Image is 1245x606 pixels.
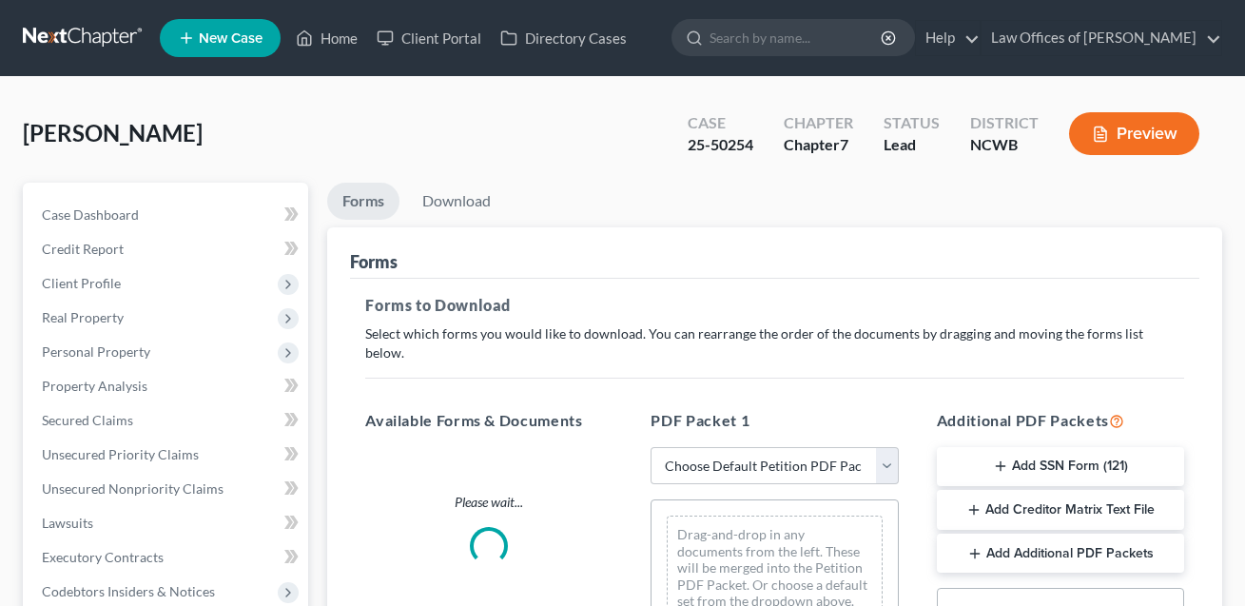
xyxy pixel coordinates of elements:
p: Select which forms you would like to download. You can rearrange the order of the documents by dr... [365,324,1184,362]
a: Unsecured Nonpriority Claims [27,472,308,506]
span: [PERSON_NAME] [23,119,203,147]
span: Unsecured Priority Claims [42,446,199,462]
div: Chapter [784,134,853,156]
div: Chapter [784,112,853,134]
span: Credit Report [42,241,124,257]
h5: Additional PDF Packets [937,409,1184,432]
span: Property Analysis [42,378,147,394]
div: Status [884,112,940,134]
div: Case [688,112,753,134]
p: Please wait... [350,493,628,512]
a: Forms [327,183,399,220]
a: Help [916,21,980,55]
span: Personal Property [42,343,150,360]
h5: Available Forms & Documents [365,409,613,432]
a: Case Dashboard [27,198,308,232]
div: NCWB [970,134,1039,156]
a: Lawsuits [27,506,308,540]
button: Add SSN Form (121) [937,447,1184,487]
a: Property Analysis [27,369,308,403]
div: Forms [350,250,398,273]
h5: Forms to Download [365,294,1184,317]
button: Add Additional PDF Packets [937,534,1184,574]
span: New Case [199,31,263,46]
a: Credit Report [27,232,308,266]
div: 25-50254 [688,134,753,156]
a: Directory Cases [491,21,636,55]
h5: PDF Packet 1 [651,409,898,432]
a: Secured Claims [27,403,308,438]
button: Preview [1069,112,1199,155]
span: Case Dashboard [42,206,139,223]
span: 7 [840,135,848,153]
a: Client Portal [367,21,491,55]
a: Executory Contracts [27,540,308,575]
a: Download [407,183,506,220]
div: District [970,112,1039,134]
span: Executory Contracts [42,549,164,565]
span: Lawsuits [42,515,93,531]
span: Secured Claims [42,412,133,428]
button: Add Creditor Matrix Text File [937,490,1184,530]
a: Law Offices of [PERSON_NAME] [982,21,1221,55]
span: Unsecured Nonpriority Claims [42,480,224,497]
span: Real Property [42,309,124,325]
input: Search by name... [710,20,884,55]
span: Codebtors Insiders & Notices [42,583,215,599]
a: Unsecured Priority Claims [27,438,308,472]
a: Home [286,21,367,55]
div: Lead [884,134,940,156]
span: Client Profile [42,275,121,291]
